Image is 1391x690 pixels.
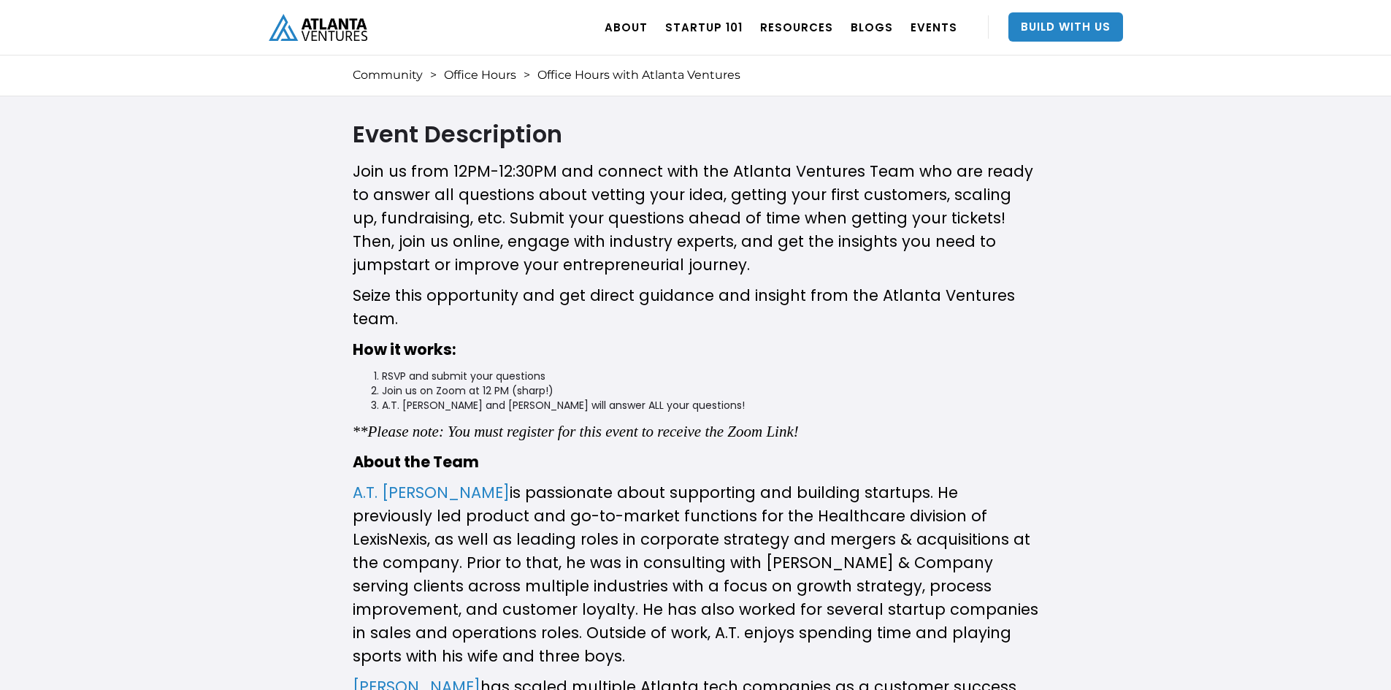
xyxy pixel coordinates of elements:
a: BLOGS [851,7,893,47]
li: A.T. [PERSON_NAME] and [PERSON_NAME] will answer ALL your questions! [382,398,1039,413]
strong: About the Team [353,451,479,472]
div: Office Hours with Atlanta Ventures [537,68,740,83]
a: Build With Us [1008,12,1123,42]
a: Startup 101 [665,7,743,47]
div: > [524,68,530,83]
li: Join us on Zoom at 12 PM (sharp!) [382,383,1039,398]
strong: How it works: [353,339,456,360]
a: Office Hours [444,68,516,83]
div: > [430,68,437,83]
a: Community [353,68,423,83]
p: is passionate about supporting and building startups. He previously led product and go-to-market ... [353,481,1039,668]
a: ABOUT [605,7,648,47]
p: Join us from 12PM-12:30PM and connect with the Atlanta Ventures Team who are ready to answer all ... [353,160,1039,277]
em: **Please note: You must register for this event to receive the Zoom Link! [353,423,799,440]
h2: Event Description [353,119,1039,149]
a: EVENTS [911,7,957,47]
a: RESOURCES [760,7,833,47]
p: Seize this opportunity and get direct guidance and insight from the Atlanta Ventures team. [353,284,1039,331]
li: RSVP and submit your questions [382,369,1039,383]
a: A.T. [PERSON_NAME] [353,482,510,503]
